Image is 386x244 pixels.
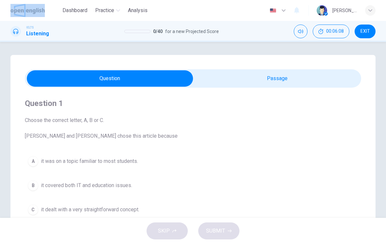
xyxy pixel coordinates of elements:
button: Ait was on a topic familiar to most students. [25,153,361,169]
span: Dashboard [62,7,87,14]
span: IELTS [26,25,34,30]
span: 0 / 40 [153,27,163,35]
button: 00:06:08 [313,25,349,38]
button: Analysis [125,5,150,16]
h4: Question 1 [25,98,361,109]
span: 00:06:08 [326,29,344,34]
div: [PERSON_NAME] [332,7,357,14]
img: en [269,8,277,13]
span: Choose the correct letter, A, B or C. [PERSON_NAME] and [PERSON_NAME] chose this article because [25,116,361,140]
div: Hide [313,25,349,38]
button: Bit covered both IT and education issues. [25,177,361,194]
span: Practice [95,7,114,14]
span: for a new Projected Score [165,27,219,35]
button: EXIT [355,25,376,38]
button: Practice [93,5,123,16]
span: it was on a topic familiar to most students. [41,157,138,165]
button: Cit dealt with a very straightforward concept. [25,201,361,218]
div: B [28,180,38,191]
h1: Listening [26,30,49,38]
div: A [28,156,38,166]
button: Dashboard [60,5,90,16]
img: Profile picture [317,5,327,16]
span: EXIT [360,29,370,34]
a: OpenEnglish logo [10,4,60,17]
span: it dealt with a very straightforward concept. [41,206,139,214]
span: it covered both IT and education issues. [41,182,132,189]
span: Analysis [128,7,148,14]
div: C [28,204,38,215]
img: OpenEnglish logo [10,4,45,17]
div: Mute [294,25,307,38]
